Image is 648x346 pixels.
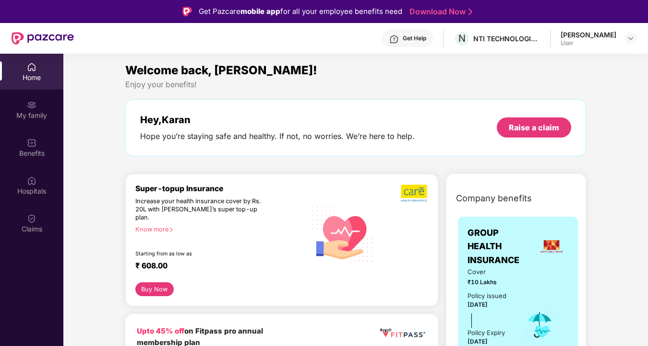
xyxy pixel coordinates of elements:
img: svg+xml;base64,PHN2ZyBpZD0iQ2xhaW0iIHhtbG5zPSJodHRwOi8vd3d3LnczLm9yZy8yMDAwL3N2ZyIgd2lkdGg9IjIwIi... [27,214,36,223]
b: Upto 45% off [137,326,184,335]
div: Starting from as low as [135,251,265,257]
span: Cover [468,267,511,277]
img: Logo [182,7,192,16]
span: Welcome back, [PERSON_NAME]! [125,63,317,77]
div: Know more [135,226,300,232]
img: svg+xml;base64,PHN2ZyBpZD0iRHJvcGRvd24tMzJ4MzIiIHhtbG5zPSJodHRwOi8vd3d3LnczLm9yZy8yMDAwL3N2ZyIgd2... [627,35,635,42]
strong: mobile app [240,7,280,16]
img: svg+xml;base64,PHN2ZyB4bWxucz0iaHR0cDovL3d3dy53My5vcmcvMjAwMC9zdmciIHhtbG5zOnhsaW5rPSJodHRwOi8vd3... [306,196,380,270]
div: Raise a claim [509,122,559,133]
div: Enjoy your benefits! [125,80,587,90]
img: svg+xml;base64,PHN2ZyBpZD0iSGVscC0zMngzMiIgeG1sbnM9Imh0dHA6Ly93d3cudzMub3JnLzIwMDAvc3ZnIiB3aWR0aD... [389,35,399,44]
div: Get Pazcare for all your employee benefits need [199,6,402,17]
img: svg+xml;base64,PHN2ZyB3aWR0aD0iMjAiIGhlaWdodD0iMjAiIHZpZXdCb3g9IjAgMCAyMCAyMCIgZmlsbD0ibm9uZSIgeG... [27,100,36,110]
img: New Pazcare Logo [12,32,74,45]
div: Get Help [403,35,426,42]
button: Buy Now [135,282,174,296]
img: insurerLogo [539,233,564,259]
span: [DATE] [468,338,488,345]
img: svg+xml;base64,PHN2ZyBpZD0iSG9tZSIgeG1sbnM9Imh0dHA6Ly93d3cudzMub3JnLzIwMDAvc3ZnIiB3aWR0aD0iMjAiIG... [27,62,36,72]
span: N [458,33,466,44]
span: GROUP HEALTH INSURANCE [468,226,535,267]
div: Policy Expiry [468,328,505,338]
div: Super-topup Insurance [135,184,306,193]
div: [PERSON_NAME] [561,30,616,39]
img: svg+xml;base64,PHN2ZyBpZD0iSG9zcGl0YWxzIiB4bWxucz0iaHR0cDovL3d3dy53My5vcmcvMjAwMC9zdmciIHdpZHRoPS... [27,176,36,185]
img: svg+xml;base64,PHN2ZyBpZD0iQmVuZWZpdHMiIHhtbG5zPSJodHRwOi8vd3d3LnczLm9yZy8yMDAwL3N2ZyIgd2lkdGg9Ij... [27,138,36,148]
span: [DATE] [468,301,488,308]
div: Increase your health insurance cover by Rs. 20L with [PERSON_NAME]’s super top-up plan. [135,197,265,222]
div: ₹ 608.00 [135,261,297,273]
img: icon [524,309,555,341]
span: Company benefits [456,192,532,205]
img: Stroke [468,7,472,17]
a: Download Now [409,7,469,17]
div: Hope you’re staying safe and healthy. If not, no worries. We’re here to help. [140,131,415,141]
div: NTI TECHNOLOGIES PRIVATE LIMITED [473,34,540,43]
div: Policy issued [468,291,506,301]
img: b5dec4f62d2307b9de63beb79f102df3.png [401,184,428,202]
div: Hey, Karan [140,114,415,126]
span: ₹10 Lakhs [468,278,511,287]
div: User [561,39,616,47]
img: fppp.png [378,325,427,340]
span: right [168,227,174,232]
